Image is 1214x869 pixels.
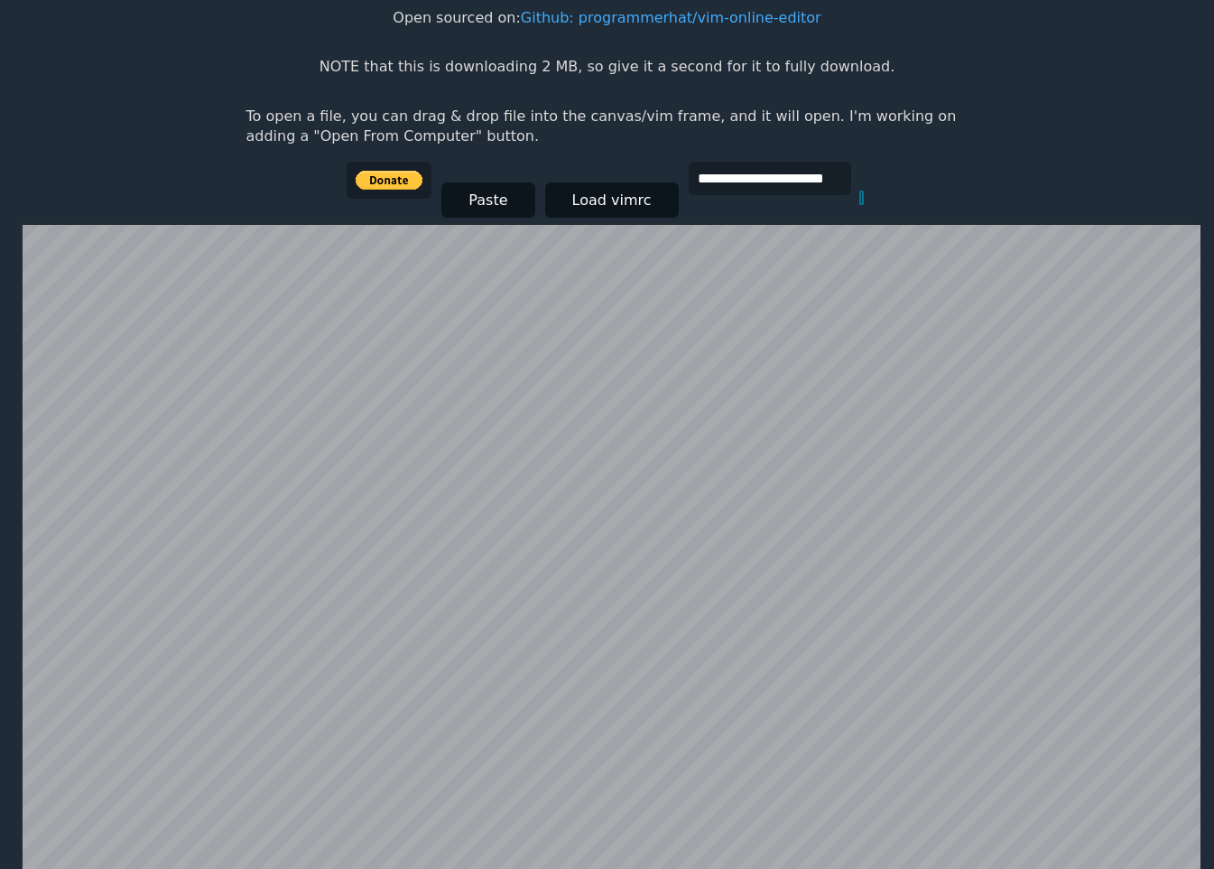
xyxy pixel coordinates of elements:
[320,57,894,77] p: NOTE that this is downloading 2 MB, so give it a second for it to fully download.
[521,9,821,26] a: Github: programmerhat/vim-online-editor
[393,8,820,28] p: Open sourced on:
[441,182,534,218] button: Paste
[545,182,679,218] button: Load vimrc
[246,107,968,147] p: To open a file, you can drag & drop file into the canvas/vim frame, and it will open. I'm working...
